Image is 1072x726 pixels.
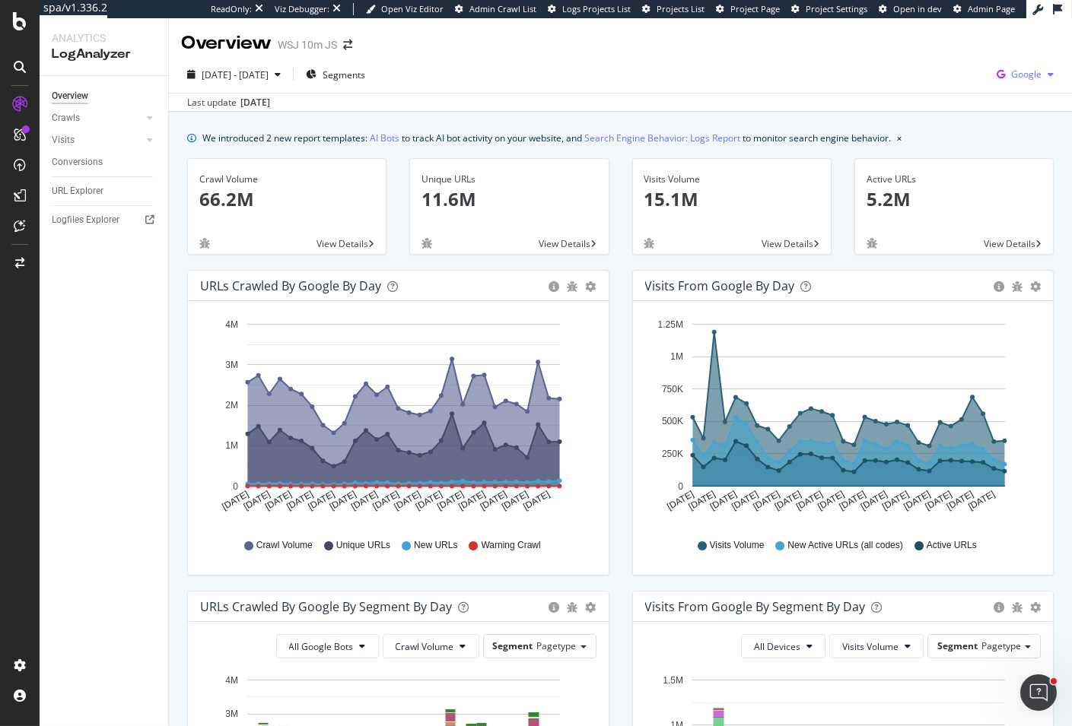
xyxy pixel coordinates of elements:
[493,639,533,652] span: Segment
[456,489,487,512] text: [DATE]
[370,130,399,146] a: AI Bots
[645,313,1036,525] div: A chart.
[278,37,337,52] div: WSJ 10m JS
[202,130,891,146] div: We introduced 2 new report templates: to track AI bot activity on your website, and to monitor se...
[562,3,631,14] span: Logs Projects List
[52,183,157,199] a: URL Explorer
[837,489,867,512] text: [DATE]
[730,3,780,14] span: Project Page
[772,489,803,512] text: [DATE]
[52,154,103,170] div: Conversions
[421,186,596,212] p: 11.6M
[202,68,269,81] span: [DATE] - [DATE]
[858,489,889,512] text: [DATE]
[289,640,354,653] span: All Google Bots
[371,489,401,512] text: [DATE]
[645,278,795,293] div: Visits from Google by day
[52,88,157,104] a: Overview
[923,489,953,512] text: [DATE]
[686,489,717,512] text: [DATE]
[393,489,423,512] text: [DATE]
[1030,281,1041,292] div: gear
[1020,674,1057,711] iframe: Intercom live chat
[200,313,591,525] div: A chart.
[381,3,444,14] span: Open Viz Editor
[644,186,819,212] p: 15.1M
[323,68,365,81] span: Segments
[225,360,238,370] text: 3M
[665,489,695,512] text: [DATE]
[968,3,1015,14] span: Admin Page
[482,539,541,552] span: Warning Crawl
[893,3,942,14] span: Open in dev
[937,639,978,652] span: Segment
[479,489,509,512] text: [DATE]
[421,173,596,186] div: Unique URLs
[285,489,315,512] text: [DATE]
[242,489,272,512] text: [DATE]
[644,173,819,186] div: Visits Volume
[548,3,631,15] a: Logs Projects List
[584,130,740,146] a: Search Engine Behavior: Logs Report
[568,602,578,613] div: bug
[678,481,683,492] text: 0
[1030,602,1041,613] div: gear
[642,3,705,15] a: Projects List
[328,489,358,512] text: [DATE]
[762,237,813,250] span: View Details
[549,281,560,292] div: circle-info
[661,449,682,459] text: 250K
[663,675,683,686] text: 1.5M
[791,3,867,15] a: Project Settings
[306,489,336,512] text: [DATE]
[187,130,1054,146] div: info banner
[730,489,760,512] text: [DATE]
[211,3,252,15] div: ReadOnly:
[52,154,157,170] a: Conversions
[435,489,466,512] text: [DATE]
[829,634,924,658] button: Visits Volume
[52,88,88,104] div: Overview
[716,3,780,15] a: Project Page
[225,400,238,411] text: 2M
[661,384,682,395] text: 750K
[225,709,238,719] text: 3M
[741,634,825,658] button: All Devices
[1012,281,1023,292] div: bug
[455,3,536,15] a: Admin Crawl List
[657,319,682,330] text: 1.25M
[421,238,432,249] div: bug
[880,489,911,512] text: [DATE]
[994,281,1004,292] div: circle-info
[981,639,1021,652] span: Pagetype
[52,30,156,46] div: Analytics
[240,96,270,109] div: [DATE]
[902,489,932,512] text: [DATE]
[414,539,457,552] span: New URLs
[52,110,142,126] a: Crawls
[867,186,1042,212] p: 5.2M
[469,3,536,14] span: Admin Crawl List
[225,441,238,452] text: 1M
[1011,68,1042,81] span: Google
[644,238,655,249] div: bug
[181,62,287,87] button: [DATE] - [DATE]
[52,183,103,199] div: URL Explorer
[343,40,352,50] div: arrow-right-arrow-left
[754,640,800,653] span: All Devices
[256,539,313,552] span: Crawl Volume
[708,489,738,512] text: [DATE]
[927,539,977,552] span: Active URLs
[275,3,329,15] div: Viz Debugger:
[500,489,530,512] text: [DATE]
[645,599,866,614] div: Visits from Google By Segment By Day
[52,212,157,228] a: Logfiles Explorer
[867,173,1042,186] div: Active URLs
[842,640,899,653] span: Visits Volume
[414,489,444,512] text: [DATE]
[52,212,119,228] div: Logfiles Explorer
[661,417,682,427] text: 500K
[233,481,238,492] text: 0
[200,278,381,293] div: URLs Crawled by Google by day
[953,3,1015,15] a: Admin Page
